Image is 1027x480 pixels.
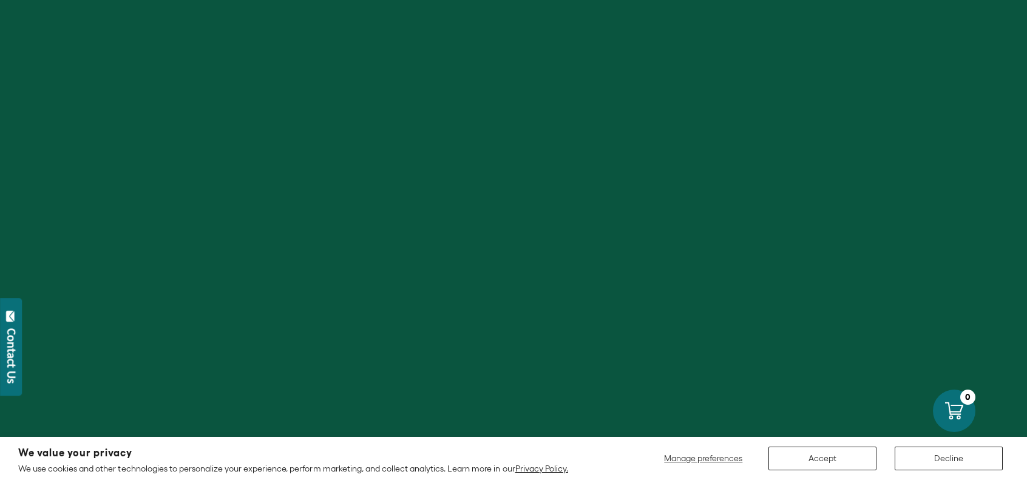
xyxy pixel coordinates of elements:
a: Privacy Policy. [515,464,568,473]
button: Accept [768,447,876,470]
p: We use cookies and other technologies to personalize your experience, perform marketing, and coll... [18,463,568,474]
button: Manage preferences [657,447,750,470]
span: Manage preferences [664,453,742,463]
div: 0 [960,390,975,405]
button: Decline [895,447,1003,470]
h2: We value your privacy [18,448,568,458]
div: Contact Us [5,328,18,384]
